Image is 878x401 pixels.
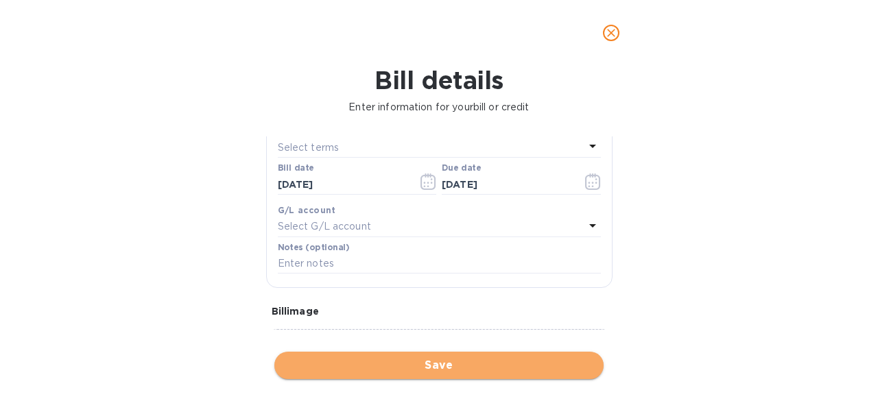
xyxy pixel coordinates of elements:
[278,205,336,215] b: G/L account
[11,66,867,95] h1: Bill details
[11,100,867,114] p: Enter information for your bill or credit
[595,16,628,49] button: close
[442,174,571,195] input: Due date
[278,243,350,252] label: Notes (optional)
[278,165,314,173] label: Bill date
[272,304,607,318] p: Bill image
[278,174,407,195] input: Select date
[278,254,601,274] input: Enter notes
[278,141,340,155] p: Select terms
[285,357,593,374] span: Save
[442,165,481,173] label: Due date
[278,219,371,234] p: Select G/L account
[274,352,604,379] button: Save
